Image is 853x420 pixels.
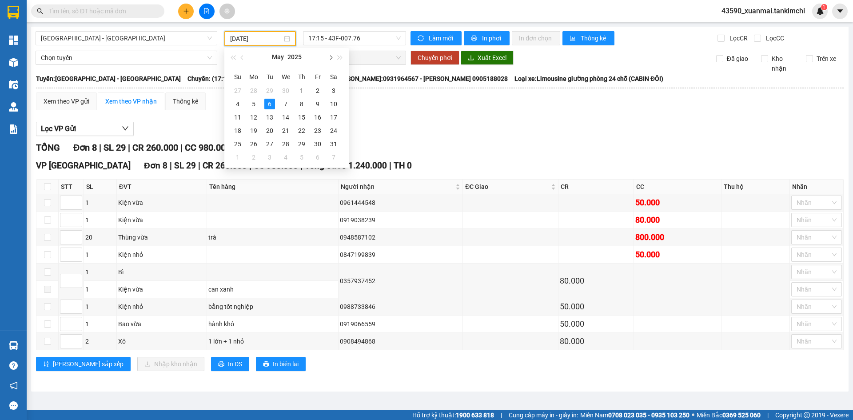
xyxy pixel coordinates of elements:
img: warehouse-icon [9,58,18,67]
span: | [99,142,101,153]
td: 2025-05-21 [278,124,294,137]
div: 50.000 [635,248,720,261]
span: | [501,410,502,420]
td: 2025-05-13 [262,111,278,124]
img: warehouse-icon [9,341,18,350]
td: 2025-05-02 [310,84,326,97]
span: Loại xe: Limousine giường phòng 24 chỗ (CABIN ĐÔI) [514,74,663,84]
div: 0948587102 [340,232,461,242]
div: 7 [328,152,339,163]
span: 1 [822,4,825,10]
td: 2025-05-16 [310,111,326,124]
span: Hỗ trợ kỹ thuật: [412,410,494,420]
button: downloadXuất Excel [461,51,514,65]
div: 2 [312,85,323,96]
button: Lọc VP Gửi [36,122,134,136]
span: download [468,55,474,62]
div: Bì [118,267,205,277]
div: 1 [85,319,115,329]
td: 2025-05-19 [246,124,262,137]
span: Chuyến: (17:15 [DATE]) [187,74,252,84]
div: 0908494868 [340,336,461,346]
span: 17:15 - 43F-007.76 [308,32,401,45]
div: 27 [264,139,275,149]
span: Thống kê [581,33,607,43]
div: 29 [264,85,275,96]
button: file-add [199,4,215,19]
td: 2025-05-18 [230,124,246,137]
td: 2025-06-02 [246,151,262,164]
strong: 0369 525 060 [722,412,761,419]
div: Thùng vừa [118,232,205,242]
div: 19 [248,125,259,136]
div: 26 [248,139,259,149]
div: 5 [296,152,307,163]
span: caret-down [836,7,844,15]
div: 28 [280,139,291,149]
span: VP [GEOGRAPHIC_DATA] [36,160,131,171]
td: 2025-06-05 [294,151,310,164]
td: 2025-04-28 [246,84,262,97]
span: Miền Bắc [697,410,761,420]
div: 18 [232,125,243,136]
span: Lọc CC [762,33,785,43]
span: message [9,401,18,410]
div: 17 [328,112,339,123]
span: In phơi [482,33,502,43]
span: Miền Nam [580,410,690,420]
span: Chọn chuyến [308,51,401,64]
div: Nhãn [792,182,841,192]
div: 0357937452 [340,276,461,286]
th: Su [230,70,246,84]
div: 21 [280,125,291,136]
td: 2025-05-31 [326,137,342,151]
div: 8 [296,99,307,109]
img: solution-icon [9,124,18,134]
button: syncLàm mới [411,31,462,45]
div: 1 [85,284,115,294]
td: 2025-05-24 [326,124,342,137]
button: downloadNhập kho nhận [137,357,204,371]
div: 1 [85,250,115,260]
span: | [180,142,183,153]
td: 2025-05-15 [294,111,310,124]
span: down [122,125,129,132]
div: 50.000 [560,300,632,313]
span: Tài xế: [PERSON_NAME]:0931964567 - [PERSON_NAME] 0905188028 [315,74,508,84]
td: 2025-05-30 [310,137,326,151]
div: hành khô [208,319,337,329]
div: 1 [85,215,115,225]
div: Kiện vừa [118,215,205,225]
span: Cung cấp máy in - giấy in: [509,410,578,420]
div: 1 [85,302,115,312]
span: Chọn tuyến [41,51,212,64]
td: 2025-05-23 [310,124,326,137]
span: printer [471,35,478,42]
div: 25 [232,139,243,149]
img: logo-vxr [8,6,19,19]
div: 12 [248,112,259,123]
div: 20 [85,232,115,242]
div: 1 [296,85,307,96]
span: search [37,8,43,14]
td: 2025-04-29 [262,84,278,97]
td: 2025-05-20 [262,124,278,137]
span: | [128,142,130,153]
div: 0919066559 [340,319,461,329]
span: bar-chart [570,35,577,42]
button: In đơn chọn [512,31,560,45]
span: printer [263,361,269,368]
span: copyright [804,412,810,418]
td: 2025-05-09 [310,97,326,111]
td: 2025-04-30 [278,84,294,97]
th: CR [558,180,634,194]
div: 80.000 [635,214,720,226]
div: 6 [264,99,275,109]
span: Xuất Excel [478,53,506,63]
div: 13 [264,112,275,123]
div: 31 [328,139,339,149]
img: warehouse-icon [9,102,18,112]
td: 2025-06-06 [310,151,326,164]
div: 50.000 [635,196,720,209]
b: Tuyến: [GEOGRAPHIC_DATA] - [GEOGRAPHIC_DATA] [36,75,181,82]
